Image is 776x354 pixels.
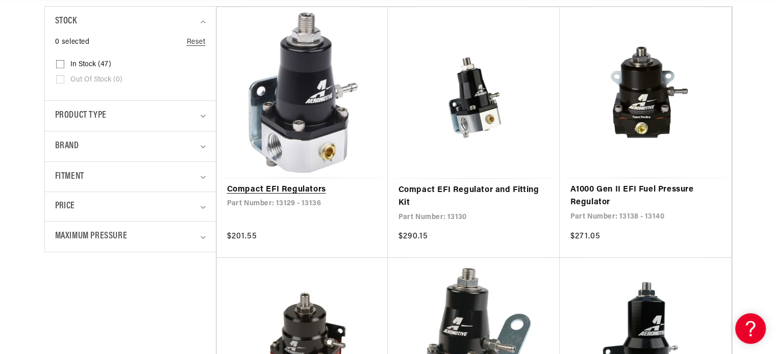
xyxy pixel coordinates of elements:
[55,108,107,123] span: Product type
[55,7,206,37] summary: Stock (0 selected)
[55,37,90,48] span: 0 selected
[55,14,77,29] span: Stock
[55,131,206,161] summary: Brand (0 selected)
[55,139,79,154] span: Brand
[55,192,206,221] summary: Price
[55,162,206,192] summary: Fitment (0 selected)
[70,75,122,85] span: Out of stock (0)
[55,200,75,213] span: Price
[570,183,721,209] a: A1000 Gen II EFI Fuel Pressure Regulator
[55,229,128,244] span: Maximum Pressure
[227,183,378,197] a: Compact EFI Regulators
[398,184,549,210] a: Compact EFI Regulator and Fitting Kit
[55,222,206,252] summary: Maximum Pressure (0 selected)
[70,60,111,69] span: In stock (47)
[55,101,206,131] summary: Product type (0 selected)
[187,37,206,48] a: Reset
[55,170,84,184] span: Fitment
